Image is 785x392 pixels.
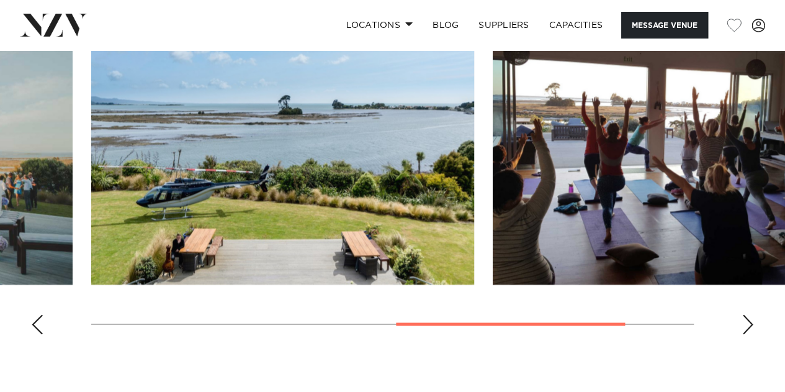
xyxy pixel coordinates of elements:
[539,12,613,39] a: Capacities
[423,12,469,39] a: BLOG
[469,12,539,39] a: SUPPLIERS
[20,14,87,36] img: nzv-logo.png
[91,3,474,285] swiper-slide: 3 / 4
[621,12,708,39] button: Message Venue
[336,12,423,39] a: Locations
